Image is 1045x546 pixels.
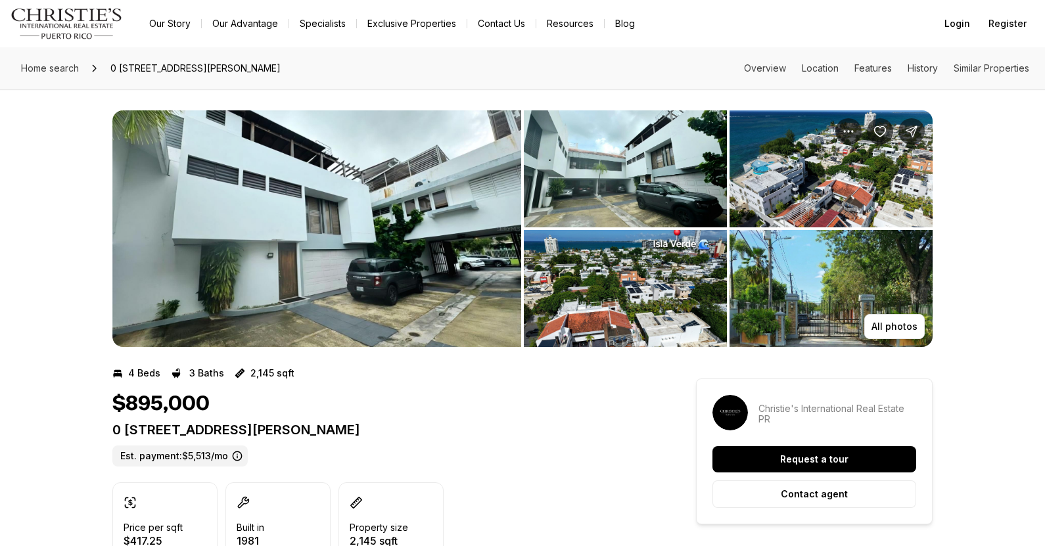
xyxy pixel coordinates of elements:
[171,363,224,384] button: 3 Baths
[712,480,916,508] button: Contact agent
[112,422,649,438] p: 0 [STREET_ADDRESS][PERSON_NAME]
[237,535,264,546] p: 1981
[744,62,786,74] a: Skip to: Overview
[854,62,892,74] a: Skip to: Features
[289,14,356,33] a: Specialists
[867,118,893,145] button: Save Property: 0 CALLE ALMENDRO #2
[524,110,933,347] li: 2 of 8
[112,445,248,466] label: Est. payment: $5,513/mo
[112,392,210,417] h1: $895,000
[112,110,521,347] button: View image gallery
[758,403,916,424] p: Christie's International Real Estate PR
[467,14,536,33] button: Contact Us
[954,62,1029,74] a: Skip to: Similar Properties
[105,58,286,79] span: 0 [STREET_ADDRESS][PERSON_NAME]
[21,62,79,74] span: Home search
[357,14,467,33] a: Exclusive Properties
[781,489,848,499] p: Contact agent
[189,368,224,378] p: 3 Baths
[124,535,183,546] p: $417.25
[898,118,925,145] button: Share Property: 0 CALLE ALMENDRO #2
[536,14,604,33] a: Resources
[871,321,917,332] p: All photos
[835,118,862,145] button: Property options
[124,522,183,533] p: Price per sqft
[730,230,933,347] button: View image gallery
[864,314,925,339] button: All photos
[712,446,916,472] button: Request a tour
[780,454,848,465] p: Request a tour
[11,8,123,39] img: logo
[944,18,970,29] span: Login
[350,522,408,533] p: Property size
[605,14,645,33] a: Blog
[744,63,1029,74] nav: Page section menu
[524,230,727,347] button: View image gallery
[908,62,938,74] a: Skip to: History
[128,368,160,378] p: 4 Beds
[202,14,289,33] a: Our Advantage
[937,11,978,37] button: Login
[112,110,933,347] div: Listing Photos
[524,110,727,227] button: View image gallery
[730,110,933,227] button: View image gallery
[250,368,294,378] p: 2,145 sqft
[802,62,839,74] a: Skip to: Location
[350,535,408,546] p: 2,145 sqft
[988,18,1027,29] span: Register
[16,58,84,79] a: Home search
[112,110,521,347] li: 1 of 8
[237,522,264,533] p: Built in
[981,11,1034,37] button: Register
[139,14,201,33] a: Our Story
